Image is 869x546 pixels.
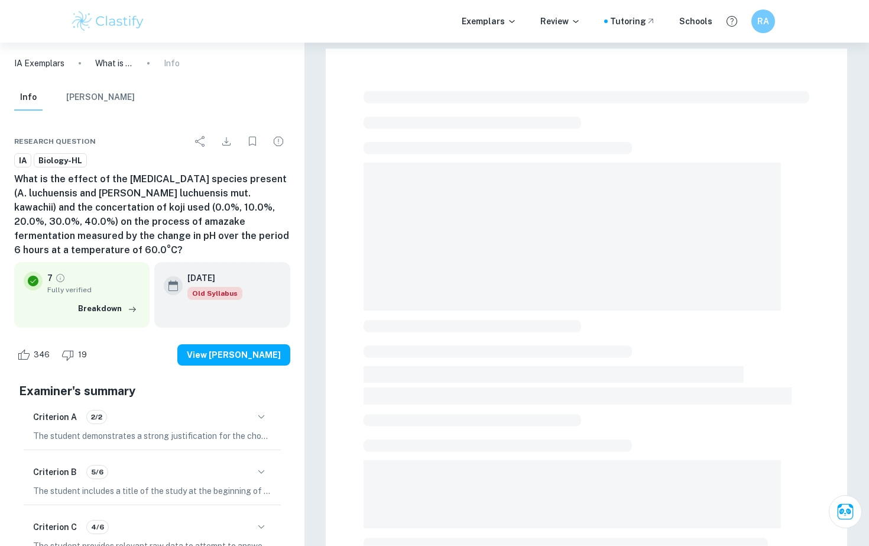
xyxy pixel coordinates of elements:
[27,349,56,361] span: 346
[47,285,140,295] span: Fully verified
[34,153,87,168] a: Biology-HL
[59,345,93,364] div: Dislike
[751,9,775,33] button: RA
[610,15,656,28] a: Tutoring
[33,484,271,497] p: The student includes a title of the study at the beginning of the work, pointing out the main foc...
[15,155,31,167] span: IA
[14,85,43,111] button: Info
[47,272,53,285] p: 7
[189,130,212,153] div: Share
[462,15,517,28] p: Exemplars
[33,411,77,424] h6: Criterion A
[757,15,770,28] h6: RA
[215,130,238,153] div: Download
[187,272,233,285] h6: [DATE]
[34,155,86,167] span: Biology-HL
[14,172,290,257] h6: What is the effect of the [MEDICAL_DATA] species present (A. luchuensis and [PERSON_NAME] luchuen...
[33,466,77,479] h6: Criterion B
[66,85,135,111] button: [PERSON_NAME]
[33,521,77,534] h6: Criterion C
[70,9,145,33] img: Clastify logo
[14,153,31,168] a: IA
[241,130,264,153] div: Bookmark
[87,412,106,422] span: 2/2
[87,467,108,477] span: 5/6
[679,15,712,28] a: Schools
[177,344,290,366] button: View [PERSON_NAME]
[722,11,742,31] button: Help and Feedback
[829,495,862,528] button: Ask Clai
[164,57,180,70] p: Info
[95,57,133,70] p: What is the effect of the [MEDICAL_DATA] species present (A. luchuensis and [PERSON_NAME] luchuen...
[267,130,290,153] div: Report issue
[75,300,140,318] button: Breakdown
[14,57,64,70] a: IA Exemplars
[540,15,581,28] p: Review
[14,136,96,147] span: Research question
[72,349,93,361] span: 19
[33,429,271,442] p: The student demonstrates a strong justification for the chosen topic and research question by tho...
[14,345,56,364] div: Like
[19,382,286,400] h5: Examiner's summary
[55,273,66,283] a: Grade fully verified
[87,522,108,532] span: 4/6
[187,287,242,300] span: Old Syllabus
[187,287,242,300] div: Starting from the May 2025 session, the Biology IA requirements have changed. It's OK to refer to...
